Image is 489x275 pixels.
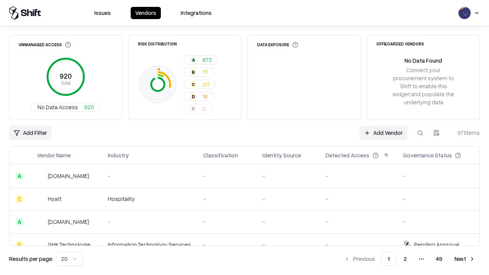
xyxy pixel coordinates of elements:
[325,241,391,249] div: -
[48,241,96,249] div: GHK Technologies Inc.
[325,218,391,226] div: -
[405,57,442,65] div: No Data Found
[108,172,191,180] div: -
[202,68,207,76] span: 71
[16,172,23,180] div: A
[190,81,196,87] div: C
[262,218,313,226] div: -
[325,151,369,159] div: Detected Access
[202,56,212,64] span: 673
[108,241,191,249] div: Information Technology Services
[203,195,250,203] div: -
[403,172,473,180] div: -
[184,68,214,77] button: B71
[190,57,196,63] div: A
[262,241,313,249] div: -
[138,42,177,46] div: Risk Distribution
[257,42,298,48] div: Data Exposure
[37,195,45,203] img: Hyatt
[403,151,452,159] div: Governance Status
[450,252,480,266] button: Next
[60,72,72,80] tspan: 920
[184,92,214,101] button: D16
[16,195,23,203] div: C
[430,252,449,266] button: 49
[37,241,45,249] img: GHK Technologies Inc.
[203,218,250,226] div: -
[9,255,53,263] p: Results per page:
[37,151,71,159] div: Vendor Name
[403,218,473,226] div: -
[48,218,89,226] div: [DOMAIN_NAME]
[339,252,480,266] nav: pagination
[90,7,115,19] button: Issues
[414,241,459,249] div: Pending Approval
[325,172,391,180] div: -
[48,195,62,203] div: Hyatt
[9,126,52,140] button: Add Filter
[262,172,313,180] div: -
[61,80,71,86] tspan: Total
[16,218,23,226] div: A
[176,7,216,19] button: Integrations
[203,151,238,159] div: Classification
[449,129,480,137] div: 971 items
[37,218,45,226] img: primesec.co.il
[108,151,129,159] div: Industry
[37,172,45,180] img: intrado.com
[398,252,413,266] button: 2
[184,55,218,65] button: A673
[262,151,301,159] div: Identity Source
[184,80,216,89] button: C211
[262,195,313,203] div: -
[108,218,191,226] div: -
[190,94,196,100] div: D
[359,126,407,140] a: Add Vendor
[190,69,196,75] div: B
[31,103,100,112] button: No Data Access920
[37,103,78,111] span: No Data Access
[16,241,23,249] div: C
[84,103,94,111] span: 920
[381,252,396,266] button: 1
[108,195,191,203] div: Hospitality
[325,195,391,203] div: -
[131,7,161,19] button: Vendors
[392,66,455,107] div: Connect your procurement system to Shift to enable this widget and populate the underlying data
[376,42,424,46] div: Offboarded Vendors
[203,241,250,249] div: -
[19,42,71,48] div: Unmanaged Access
[403,195,473,203] div: -
[48,172,89,180] div: [DOMAIN_NAME]
[202,80,209,88] span: 211
[203,172,250,180] div: -
[202,92,208,100] span: 16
